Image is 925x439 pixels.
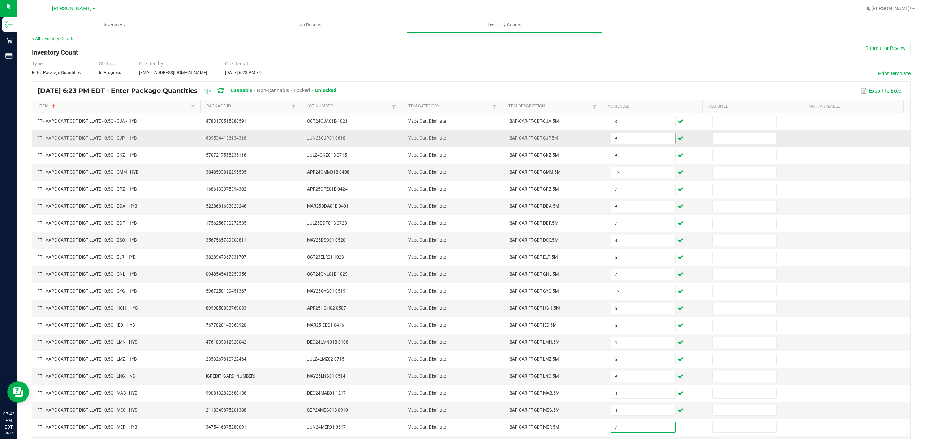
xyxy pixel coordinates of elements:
[206,374,255,379] span: [CREDIT_CARD_NUMBER]
[408,170,446,175] span: Vape Cart Distillate
[509,391,559,396] span: BAP-CAR-FT-CDT-MAB.5M
[37,187,137,192] span: FT - VAPE CART CDT DISTILLATE - 0.5G - CPZ - HYB
[206,153,246,158] span: 5707217555235116
[294,88,310,93] span: Locked
[509,153,559,158] span: BAP-CAR-FT-CDT-CKZ.5M
[509,289,559,294] span: BAP-CAR-FT-CDT-GYG.5M
[509,408,559,413] span: BAP-CAR-FT-CDT-MEC.5M
[408,289,446,294] span: Vape Cart Distillate
[37,425,137,430] span: FT - VAPE CART CDT DISTILLATE - 0.5G - MER - HYB
[37,204,137,209] span: FT - VAPE CART CDT DISTILLATE - 0.5G - DDA - HYB
[231,88,252,93] span: Cannabis
[509,170,560,175] span: BAP-CAR-FT-CDT-CMM.5M
[507,103,590,109] a: Item DescriptionSortable
[37,306,138,311] span: FT - VAPE CART CDT DISTILLATE - 0.5G - HGH - HYS
[602,100,702,113] th: Available
[32,48,78,56] span: Inventory Count
[206,187,246,192] span: 1686133375394302
[478,22,531,28] span: Inventory Counts
[407,103,490,109] a: Item CategorySortable
[509,187,559,192] span: BAP-CAR-FT-CDT-CPZ.5M
[7,381,29,403] iframe: Resource center
[225,70,264,75] span: [DATE] 6:23 PM EDT
[206,238,246,243] span: 3567565789308811
[803,100,903,113] th: Not Available
[37,323,135,328] span: FT - VAPE CART CDT DISTILLATE - 0.5G - IED - HYB
[5,52,13,59] inline-svg: Reports
[206,306,246,311] span: 8999850803760033
[206,425,246,430] span: 3475416875280091
[307,289,345,294] span: MAY25GYG01-0519
[408,136,446,141] span: Vape Cart Distillate
[307,340,348,345] span: DEC24LMN01B-0108
[3,430,14,436] p: 09/26
[509,425,559,430] span: BAP-CAR-FT-CDT-MER.5M
[18,22,212,28] span: Inventory
[859,85,904,97] button: Export to Excel
[307,255,344,260] span: OCT23ELR01-1023
[307,323,344,328] span: MAR25IED01-0416
[509,306,560,311] span: BAP-CAR-FT-CDT-HGH.5M
[509,238,558,243] span: BAP-CAR-FT-CDT-DSO.5M
[307,103,390,109] a: Lot NumberSortable
[206,170,246,175] span: 3848593812295535
[509,255,558,260] span: BAP-CAR-FT-CDT-ELR.5M
[37,340,137,345] span: FT - VAPE CART CDT DISTILLATE - 0.5G - LMN - HYS
[37,136,137,141] span: FT - VAPE CART CDT DISTILLATE - 0.5G - CJP - HYB
[17,17,212,33] a: Inventory
[307,272,348,277] span: OCT24GNL01B-1029
[307,306,346,311] span: APR25HGH02-0507
[408,306,446,311] span: Vape Cart Distillate
[206,391,246,396] span: 9908132820680138
[408,408,446,413] span: Vape Cart Distillate
[509,221,558,226] span: BAP-CAR-FT-CDT-DDF.5M
[37,170,138,175] span: FT - VAPE CART CDT DISTILLATE - 0.5G - CMM - HYB
[37,221,137,226] span: FT - VAPE CART CDT DISTILLATE - 0.5G - DDF - HYB
[861,42,911,54] button: Submit for Review
[407,17,602,33] a: Inventory Counts
[206,272,246,277] span: 0948545418253356
[37,357,137,362] span: FT - VAPE CART CDT DISTILLATE - 0.5G - LMZ - HYB
[408,340,446,345] span: Vape Cart Distillate
[3,411,14,430] p: 07:42 PM EDT
[509,204,559,209] span: BAP-CAR-FT-CDT-DDA.5M
[509,374,559,379] span: BAP-CAR-FT-CDT-LNC.5M
[206,289,246,294] span: 5967250139451367
[288,22,331,28] span: Lab Results
[99,70,121,75] span: In Progress
[206,136,246,141] span: 6395344136134318
[509,357,559,362] span: BAP-CAR-FT-CDT-LMZ.5M
[408,391,446,396] span: Vape Cart Distillate
[139,70,207,75] span: [EMAIL_ADDRESS][DOMAIN_NAME]
[37,238,137,243] span: FT - VAPE CART CDT DISTILLATE - 0.5G - DSO - HYB
[37,374,135,379] span: FT - VAPE CART CDT DISTILLATE - 0.5G - LNC - IND
[307,119,348,124] span: OCT24CJA01B-1021
[702,100,803,113] th: Assigned
[307,187,348,192] span: APR25CPZ01B-0424
[52,5,92,12] span: [PERSON_NAME]
[38,84,342,98] div: [DATE] 6:23 PM EDT - Enter Package Quantities
[206,408,246,413] span: 2118349875201388
[206,103,289,109] a: Package IdSortable
[509,119,559,124] span: BAP-CAR-FT-CDT-CJA.5M
[307,136,345,141] span: JUN25CJP01-0618
[206,119,246,124] span: 4783170515388591
[408,204,446,209] span: Vape Cart Distillate
[307,204,349,209] span: MAR25DDA01B-0401
[408,119,446,124] span: Vape Cart Distillate
[307,408,348,413] span: SEP24MEC01B-0910
[408,153,446,158] span: Vape Cart Distillate
[307,357,344,362] span: JUL24LMZ02-0715
[32,36,74,41] a: < All Inventory Counts
[307,153,347,158] span: JUL24CKZ01B-0715
[590,102,599,111] a: Filter
[37,289,137,294] span: FT - VAPE CART CDT DISTILLATE - 0.5G - GYG - HYB
[99,61,114,67] span: Status
[307,170,349,175] span: APR24CMM01B-0408
[212,17,407,33] a: Lab Results
[225,61,249,67] span: Created at
[37,272,137,277] span: FT - VAPE CART CDT DISTILLATE - 0.5G - GNL - HYB
[408,238,446,243] span: Vape Cart Distillate
[206,340,246,345] span: 4761839312920042
[490,102,499,111] a: Filter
